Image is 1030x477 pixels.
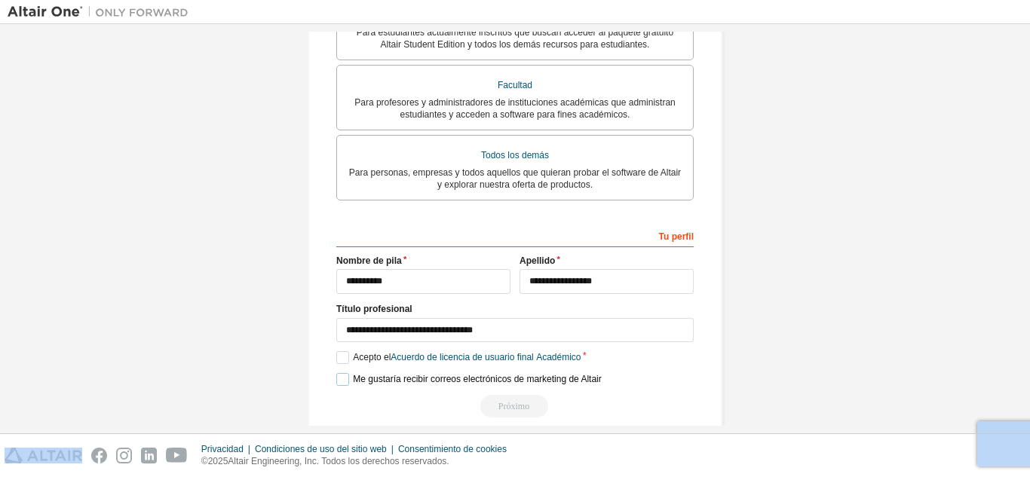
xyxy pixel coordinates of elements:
font: Para personas, empresas y todos aquellos que quieran probar el software de Altair y explorar nues... [349,167,681,190]
font: Apellido [520,255,555,266]
font: Todos los demás [481,150,549,161]
font: Privacidad [201,444,244,454]
div: Provide a valid email to continue [336,395,694,417]
img: instagram.svg [116,448,132,463]
img: facebook.svg [91,448,107,463]
img: Altair Uno [8,5,196,20]
font: Para estudiantes actualmente inscritos que buscan acceder al paquete gratuito Altair Student Edit... [357,27,673,50]
font: Facultad [498,80,532,90]
font: Me gustaría recibir correos electrónicos de marketing de Altair [353,374,601,384]
font: Acepto el [353,352,391,362]
font: 2025 [208,456,228,466]
font: Condiciones de uso del sitio web [255,444,387,454]
font: © [201,456,208,466]
font: Altair Engineering, Inc. Todos los derechos reservados. [228,456,449,466]
font: Acuerdo de licencia de usuario final [391,352,533,362]
img: linkedin.svg [141,448,157,463]
font: Título profesional [336,304,412,314]
font: Académico [536,352,581,362]
img: altair_logo.svg [5,448,82,463]
font: Nombre de pila [336,255,402,266]
img: youtube.svg [166,448,188,463]
font: Para profesores y administradores de instituciones académicas que administran estudiantes y acced... [354,97,676,120]
font: Consentimiento de cookies [398,444,507,454]
font: Tu perfil [659,231,694,242]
